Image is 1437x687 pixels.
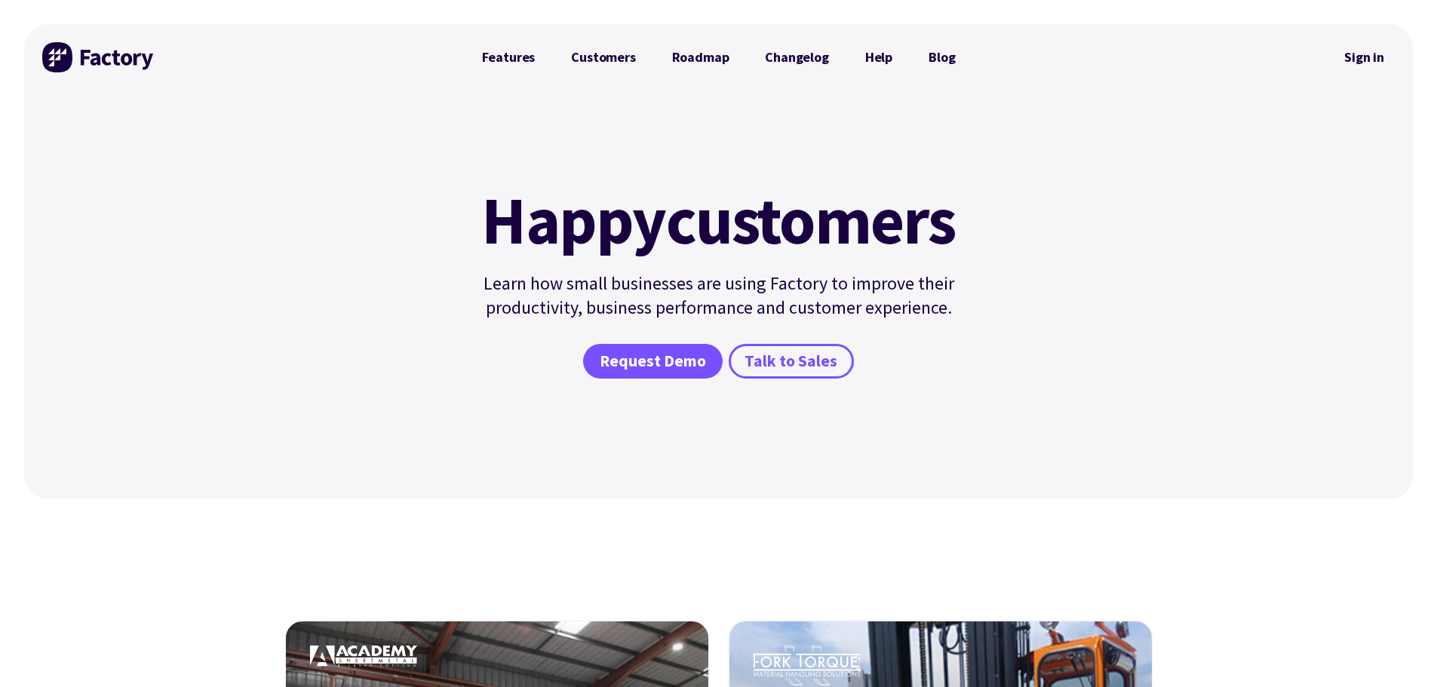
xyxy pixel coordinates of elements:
h1: customers [473,187,965,253]
a: Customers [553,42,653,72]
a: Blog [910,42,973,72]
a: Changelog [747,42,846,72]
span: Request Demo [600,351,706,373]
a: Sign in [1334,40,1395,75]
nav: Secondary Navigation [1334,40,1395,75]
p: Learn how small businesses are using Factory to improve their productivity, business performance ... [473,271,965,320]
a: Request Demo [583,344,722,379]
span: Talk to Sales [745,351,837,373]
mark: Happy [481,187,665,253]
nav: Primary Navigation [464,42,974,72]
a: Help [847,42,910,72]
a: Roadmap [654,42,748,72]
img: Factory [42,42,155,72]
a: Talk to Sales [729,344,854,379]
a: Features [464,42,554,72]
